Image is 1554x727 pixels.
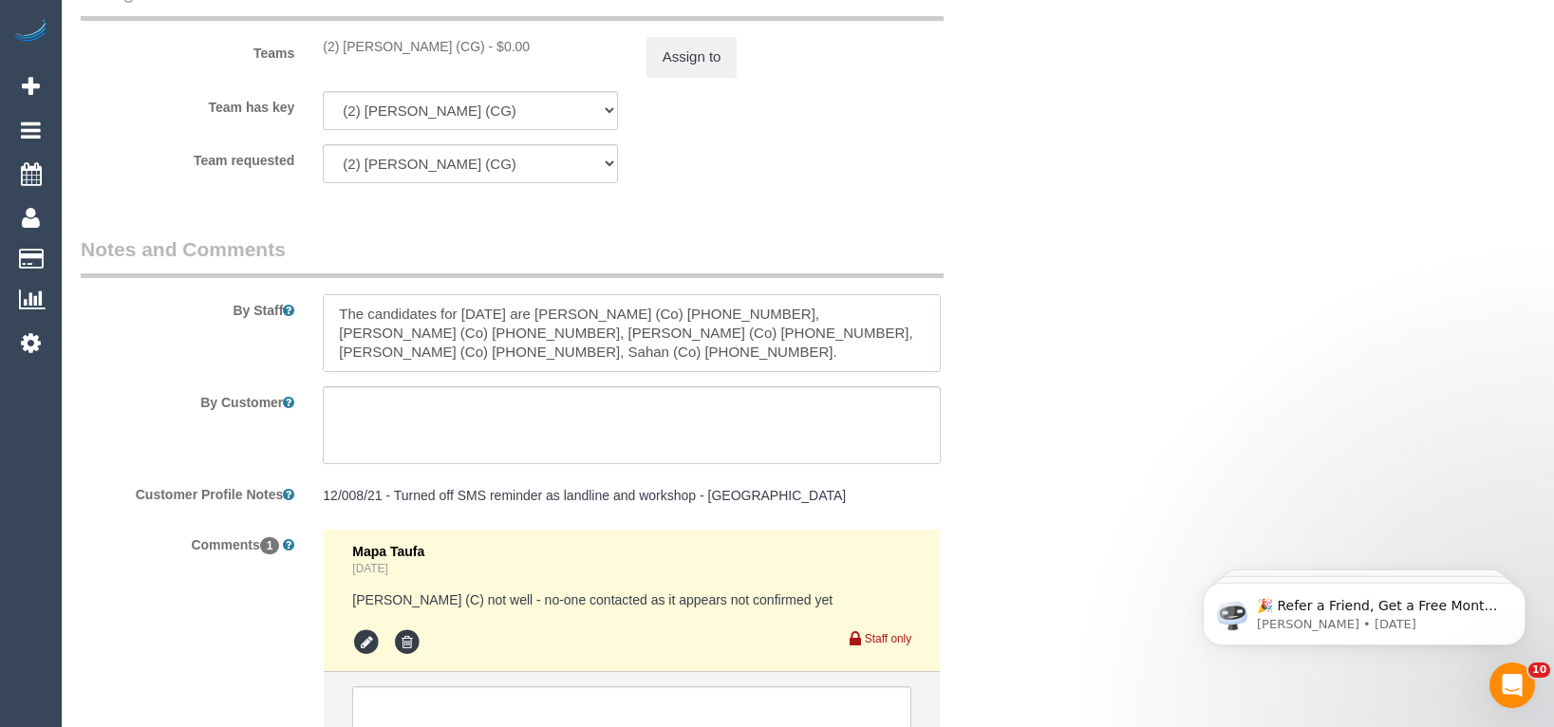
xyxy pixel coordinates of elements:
label: Team requested [66,144,309,170]
pre: 12/008/21 - Turned off SMS reminder as landline and workshop - [GEOGRAPHIC_DATA] [323,486,941,505]
label: Teams [66,37,309,63]
iframe: Intercom live chat [1489,662,1535,708]
div: 0 hours x $0.00/hour [323,37,617,56]
span: 10 [1528,662,1550,678]
label: Customer Profile Notes [66,478,309,504]
small: Staff only [865,632,911,645]
span: 1 [260,537,280,554]
span: Mapa Taufa [352,544,424,559]
legend: Notes and Comments [81,235,944,278]
label: Comments [66,529,309,554]
a: [DATE] [352,562,387,575]
pre: [PERSON_NAME] (C) not well - no-one contacted as it appears not confirmed yet [352,590,911,609]
label: By Staff [66,294,309,320]
img: Automaid Logo [11,19,49,46]
label: Team has key [66,91,309,117]
button: Assign to [646,37,738,77]
iframe: Intercom notifications message [1174,543,1554,676]
label: By Customer [66,386,309,412]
